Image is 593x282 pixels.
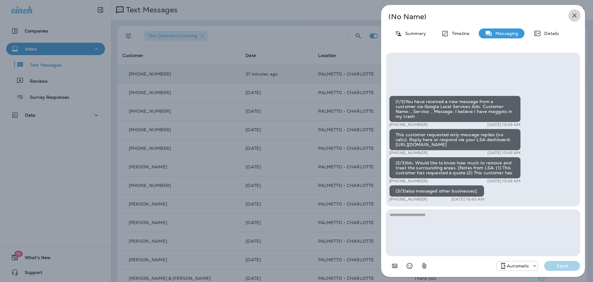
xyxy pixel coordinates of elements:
div: (2/3)bin. Would like to know how much to remove and treat the surrounding areas. [Notes from LSA:... [389,157,521,179]
p: Summary [402,31,426,36]
button: Select an emoji [403,260,416,272]
p: (No Name) [389,14,557,19]
p: [PHONE_NUMBER] [389,122,428,127]
div: (3/3)also messaged other businesses]. [389,185,484,197]
div: This customer requested only message replies (no calls). Reply here or respond via your LSA dashb... [389,129,521,150]
p: Timeline [449,31,469,36]
p: [DATE] 10:43 AM [487,179,520,184]
p: [DATE] 10:43 AM [451,197,484,202]
p: [DATE] 10:43 AM [487,122,520,127]
p: Messaging [492,31,518,36]
p: [DATE] 10:43 AM [487,150,520,155]
p: [PHONE_NUMBER] [389,150,428,155]
button: Add in a premade template [389,260,401,272]
p: [PHONE_NUMBER] [389,197,428,202]
p: Automatic [507,263,529,268]
div: (1/3)You have received a new message from a customer via Google Local Services Ads. Customer Name... [389,96,521,122]
p: [PHONE_NUMBER] [389,179,428,184]
p: Details [541,31,559,36]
